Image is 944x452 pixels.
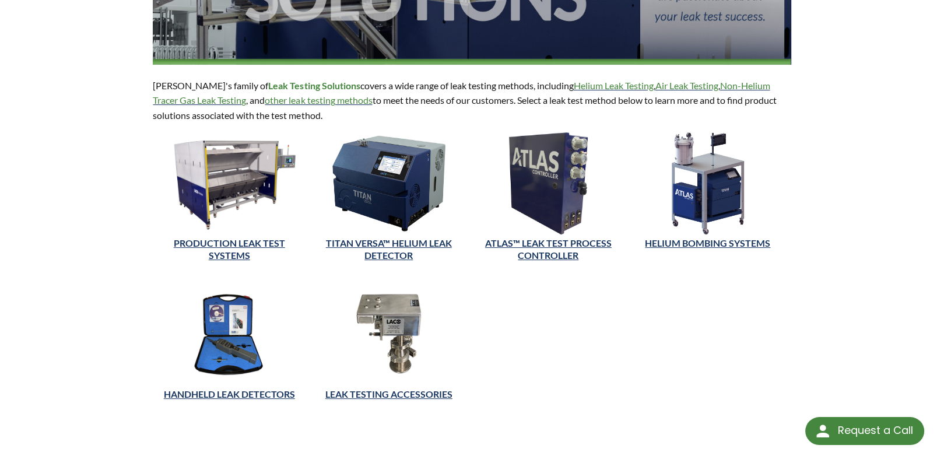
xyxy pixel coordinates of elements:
a: Helium Leak Testing [573,80,653,91]
div: Request a Call [805,417,924,445]
img: ATLAS™ Leak Test Process Controller [509,132,588,234]
a: other leak testing methods [265,94,372,106]
a: Air Leak Testing [655,80,718,91]
div: Request a Call [837,417,913,444]
a: LEAK TESTING ACCESSORIES [325,388,452,400]
strong: Leak Testing Solutions [268,80,360,91]
img: Leak Testing Accessories Category [313,283,465,385]
a: PRODUCTION LEAK TEST SYSTEMS [174,237,285,261]
a: Helium Bombing Systems [645,237,770,248]
a: HANDHELD LEAK DETECTORS [164,388,295,400]
img: Production Leak Test Systems Category [153,132,306,234]
img: TITAN VERSA™ Helium Leak Detector [313,132,465,234]
img: Handheld Leak Detectors Category [153,283,306,385]
img: Helium Bombing System [670,132,746,234]
img: round button [813,422,832,440]
p: [PERSON_NAME]'s family of covers a wide range of leak testing methods, including , , , and to mee... [153,78,791,123]
a: TITAN VERSA™ Helium Leak Detector [326,237,452,261]
a: ATLAS™ Leak Test Process Controller [485,237,612,261]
